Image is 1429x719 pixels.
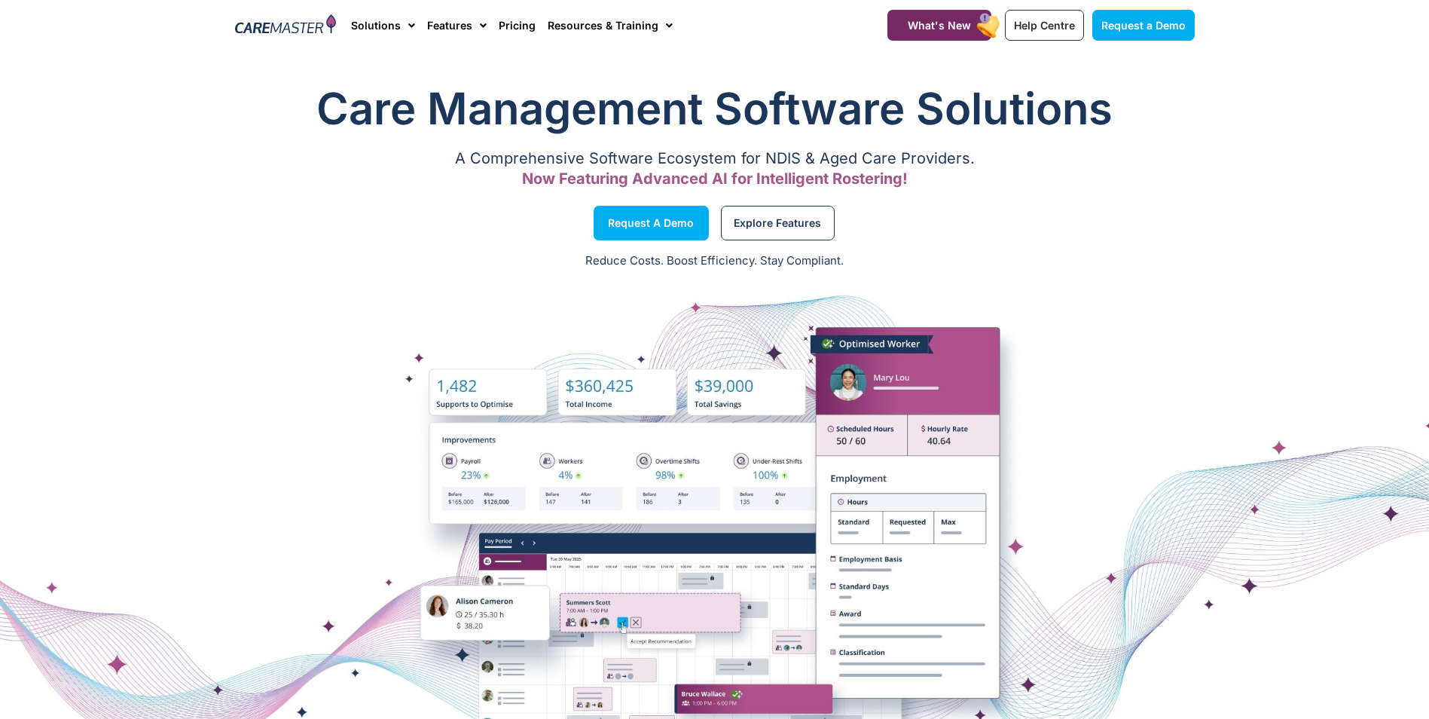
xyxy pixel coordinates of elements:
a: Help Centre [1005,10,1084,41]
span: Explore Features [734,219,821,227]
p: A Comprehensive Software Ecosystem for NDIS & Aged Care Providers. [235,154,1195,164]
h1: Care Management Software Solutions [235,78,1195,139]
a: Request a Demo [594,206,709,240]
span: Now Featuring Advanced AI for Intelligent Rostering! [522,170,908,188]
img: CareMaster Logo [235,14,337,37]
a: Explore Features [721,206,835,240]
span: Request a Demo [608,219,694,227]
span: What's New [908,19,971,32]
p: Reduce Costs. Boost Efficiency. Stay Compliant. [9,252,1420,270]
span: Help Centre [1014,19,1075,32]
span: Request a Demo [1101,19,1186,32]
a: What's New [887,10,991,41]
a: Request a Demo [1092,10,1195,41]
